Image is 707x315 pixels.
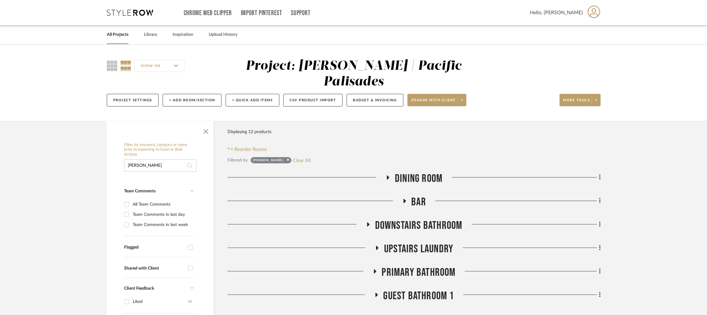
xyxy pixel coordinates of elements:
[246,60,462,88] div: Project: [PERSON_NAME] | Pacific Palisades
[107,94,159,107] button: Project Settings
[347,94,404,107] button: Budget & Invoicing
[226,94,279,107] button: + Quick Add Items
[163,94,222,107] button: + Add Room/Section
[560,94,601,106] button: More tools
[382,266,456,279] span: Primary Bathroom
[133,199,192,209] div: All Team Comments
[408,94,467,106] button: Share with client
[563,98,590,107] span: More tools
[283,94,343,107] button: CSV Product Import
[253,158,284,164] div: [PERSON_NAME]
[291,10,311,16] a: Support
[124,143,196,157] h6: Filter by keyword, category or name prior to exporting to Excel or Bulk Actions
[124,159,196,172] input: Search within 12 results
[384,242,453,256] span: UPSTAIRS LAUNDRY
[133,297,188,307] div: Liked
[124,266,185,271] div: Shared with Client
[228,126,271,138] div: Displaying 12 products
[383,289,454,303] span: Guest Bathroom 1
[107,31,128,39] a: All Projects
[124,189,156,193] span: Team Comments
[173,31,193,39] a: Inspiration
[235,146,267,153] span: Reorder Rooms
[124,245,185,250] div: Flagged
[209,31,237,39] a: Upload History
[133,210,192,220] div: Team Comments in last day
[375,219,462,232] span: Downstairs Bathroom
[530,9,583,16] span: Hello, [PERSON_NAME]
[395,172,442,185] span: Dining Room
[411,98,456,107] span: Share with client
[412,195,426,209] span: Bar
[241,10,282,16] a: Import Pinterest
[184,10,232,16] a: Chrome Web Clipper
[293,156,311,164] button: Clear All
[124,286,154,291] span: Client Feedback
[228,157,248,164] div: Filtered by
[133,220,192,230] div: Team Comments in last week
[144,31,157,39] a: Library
[228,146,267,153] button: Reorder Rooms
[200,124,212,136] button: Close
[188,297,192,307] div: (9)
